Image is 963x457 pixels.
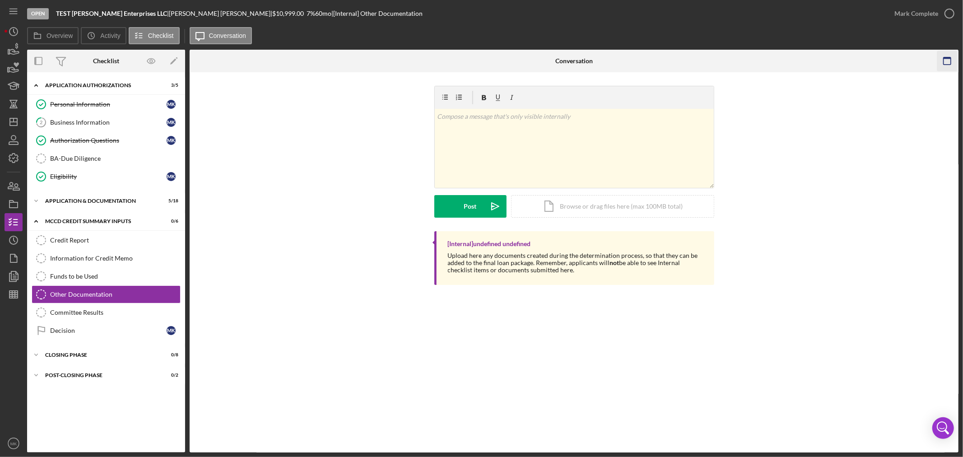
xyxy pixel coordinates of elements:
div: Open Intercom Messenger [932,417,954,439]
div: Conversation [555,57,593,65]
button: Activity [81,27,126,44]
div: M K [167,100,176,109]
div: M K [167,118,176,127]
div: Post-Closing Phase [45,373,156,378]
a: Authorization QuestionsMK [32,131,181,149]
div: M K [167,172,176,181]
button: Overview [27,27,79,44]
button: Checklist [129,27,180,44]
div: [Internal] undefined undefined [448,240,531,247]
div: | [56,10,169,17]
div: Business Information [50,119,167,126]
a: Committee Results [32,303,181,322]
tspan: 2 [40,119,42,125]
a: DecisionMK [32,322,181,340]
div: Checklist [93,57,119,65]
a: Information for Credit Memo [32,249,181,267]
div: Open [27,8,49,19]
label: Checklist [148,32,174,39]
div: Authorization Questions [50,137,167,144]
div: MCCD Credit Summary Inputs [45,219,156,224]
button: Conversation [190,27,252,44]
text: MK [10,441,17,446]
div: Personal Information [50,101,167,108]
div: Application & Documentation [45,198,156,204]
a: EligibilityMK [32,168,181,186]
label: Conversation [209,32,247,39]
div: 0 / 8 [162,352,178,358]
div: Mark Complete [894,5,938,23]
div: | [Internal] Other Documentation [331,10,423,17]
div: Application Authorizations [45,83,156,88]
div: Funds to be Used [50,273,180,280]
div: Post [464,195,477,218]
a: Funds to be Used [32,267,181,285]
button: Mark Complete [885,5,958,23]
div: M K [167,136,176,145]
button: Post [434,195,507,218]
div: 0 / 6 [162,219,178,224]
div: 3 / 5 [162,83,178,88]
div: Decision [50,327,167,334]
div: 7 % [307,10,315,17]
a: Personal InformationMK [32,95,181,113]
a: 2Business InformationMK [32,113,181,131]
div: Committee Results [50,309,180,316]
a: Credit Report [32,231,181,249]
label: Activity [100,32,120,39]
b: TEST [PERSON_NAME] Enterprises LLC [56,9,167,17]
div: Eligibility [50,173,167,180]
a: Other Documentation [32,285,181,303]
label: Overview [47,32,73,39]
div: Upload here any documents created during the determination process, so that they can be added to ... [448,252,705,274]
div: Credit Report [50,237,180,244]
div: M K [167,326,176,335]
div: 60 mo [315,10,331,17]
div: 5 / 18 [162,198,178,204]
div: $10,999.00 [272,10,307,17]
div: [PERSON_NAME] [PERSON_NAME] | [169,10,272,17]
div: Closing Phase [45,352,156,358]
div: Information for Credit Memo [50,255,180,262]
strong: not [610,259,619,266]
button: MK [5,434,23,452]
a: BA-Due Diligence [32,149,181,168]
div: BA-Due Diligence [50,155,180,162]
div: 0 / 2 [162,373,178,378]
div: Other Documentation [50,291,180,298]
